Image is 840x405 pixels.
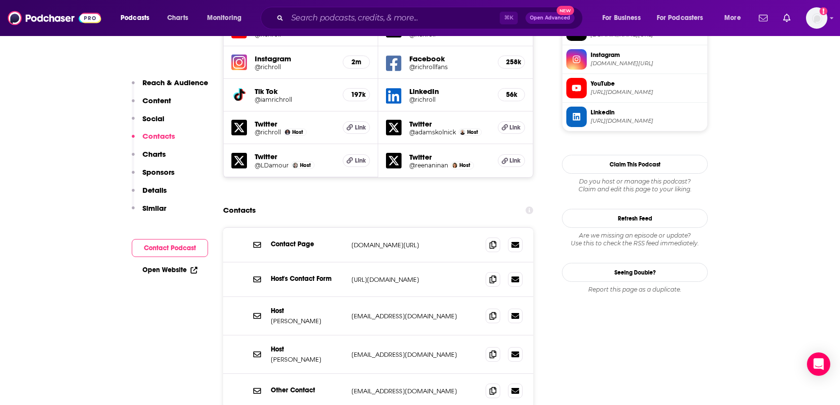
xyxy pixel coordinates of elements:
[132,185,167,203] button: Details
[114,10,162,26] button: open menu
[271,345,344,353] p: Host
[343,154,370,167] a: Link
[132,167,175,185] button: Sponsors
[287,10,500,26] input: Search podcasts, credits, & more...
[270,7,592,29] div: Search podcasts, credits, & more...
[562,155,708,174] button: Claim This Podcast
[506,58,517,66] h5: 258k
[355,157,366,165] span: Link
[820,7,827,15] svg: Add a profile image
[142,185,167,195] p: Details
[657,11,703,25] span: For Podcasters
[460,129,465,135] img: Adam Skolnick
[207,11,242,25] span: Monitoring
[717,10,753,26] button: open menu
[409,63,490,71] a: @richrollfans
[500,12,518,24] span: ⌘ K
[132,96,171,114] button: Content
[132,78,208,96] button: Reach & Audience
[255,87,335,96] h5: Tik Tok
[8,9,101,27] img: Podchaser - Follow, Share and Rate Podcasts
[255,119,335,129] h5: Twitter
[409,129,456,136] a: @adamskolnick
[591,79,703,88] span: YouTube
[498,121,525,134] a: Link
[293,163,298,168] img: Dr. Lisa Damour
[255,129,281,136] a: @richroll
[562,263,708,282] a: Seeing Double?
[142,149,166,159] p: Charts
[595,10,653,26] button: open menu
[724,11,741,25] span: More
[591,117,703,125] span: https://www.linkedin.com/in/richroll
[300,162,311,168] span: Host
[562,232,708,247] div: Are we missing an episode or update? Use this to check the RSS feed immediately.
[509,124,521,131] span: Link
[292,129,303,135] span: Host
[459,162,470,168] span: Host
[562,286,708,294] div: Report this page as a duplicate.
[562,178,708,185] span: Do you host or manage this podcast?
[132,131,175,149] button: Contacts
[562,178,708,193] div: Claim and edit this page to your liking.
[142,266,197,274] a: Open Website
[142,114,164,123] p: Social
[132,203,166,221] button: Similar
[591,51,703,59] span: Instagram
[132,114,164,132] button: Social
[591,89,703,96] span: https://www.youtube.com/@richroll
[650,10,717,26] button: open menu
[351,276,478,284] p: [URL][DOMAIN_NAME]
[452,163,457,168] img: Reena Ninan
[409,152,490,162] h5: Twitter
[255,54,335,63] h5: Instagram
[566,49,703,70] a: Instagram[DOMAIN_NAME][URL]
[566,107,703,127] a: Linkedin[URL][DOMAIN_NAME]
[132,239,208,257] button: Contact Podcast
[142,203,166,213] p: Similar
[142,167,175,177] p: Sponsors
[142,96,171,105] p: Content
[255,162,289,169] a: @LDamour
[223,201,256,220] h2: Contacts
[255,96,335,103] a: @iamrichroll
[271,386,344,394] p: Other Contact
[142,131,175,141] p: Contacts
[255,63,335,71] a: @richroll
[167,11,188,25] span: Charts
[271,240,344,248] p: Contact Page
[355,124,366,131] span: Link
[557,6,574,15] span: New
[806,7,827,29] button: Show profile menu
[566,78,703,98] a: YouTube[URL][DOMAIN_NAME]
[351,91,362,99] h5: 197k
[779,10,794,26] a: Show notifications dropdown
[231,55,247,70] img: iconImage
[806,7,827,29] span: Logged in as Rbaldwin
[506,91,517,99] h5: 56k
[755,10,771,26] a: Show notifications dropdown
[409,119,490,129] h5: Twitter
[343,121,370,134] a: Link
[562,209,708,228] button: Refresh Feed
[409,96,490,103] a: @richroll
[351,58,362,66] h5: 2m
[409,162,448,169] a: @reenaninan
[409,54,490,63] h5: Facebook
[271,307,344,315] p: Host
[530,16,570,20] span: Open Advanced
[351,387,478,395] p: [EMAIL_ADDRESS][DOMAIN_NAME]
[271,355,344,364] p: [PERSON_NAME]
[132,149,166,167] button: Charts
[509,157,521,165] span: Link
[525,12,575,24] button: Open AdvancedNew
